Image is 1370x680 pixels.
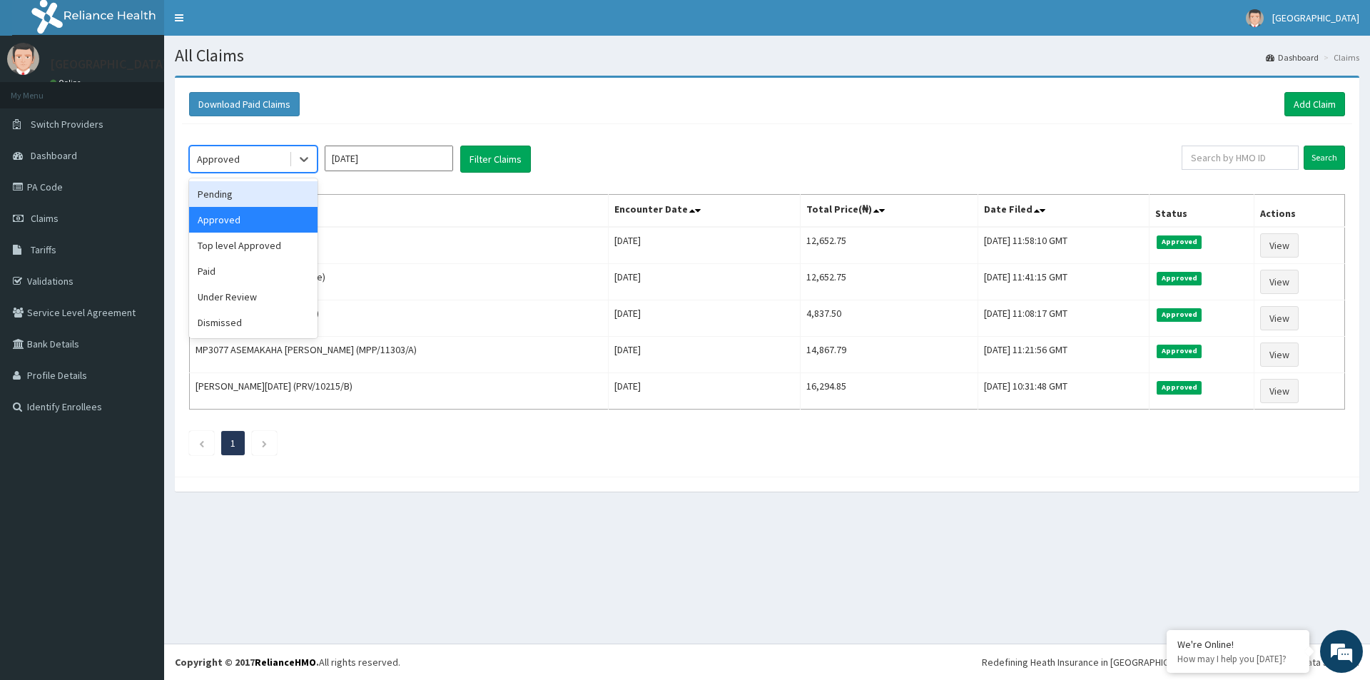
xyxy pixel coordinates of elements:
[31,149,77,162] span: Dashboard
[978,337,1149,373] td: [DATE] 11:21:56 GMT
[325,146,453,171] input: Select Month and Year
[1284,92,1345,116] a: Add Claim
[978,227,1149,264] td: [DATE] 11:58:10 GMT
[198,437,205,450] a: Previous page
[1254,195,1344,228] th: Actions
[978,300,1149,337] td: [DATE] 11:08:17 GMT
[189,284,318,310] div: Under Review
[608,373,800,410] td: [DATE]
[978,195,1149,228] th: Date Filed
[1320,51,1359,64] li: Claims
[197,152,240,166] div: Approved
[1157,235,1202,248] span: Approved
[1177,653,1299,665] p: How may I help you today?
[608,300,800,337] td: [DATE]
[1266,51,1319,64] a: Dashboard
[1177,638,1299,651] div: We're Online!
[1157,272,1202,285] span: Approved
[190,264,609,300] td: [PERSON_NAME] (rtm/10070/e)
[255,656,316,669] a: RelianceHMO
[608,227,800,264] td: [DATE]
[7,43,39,75] img: User Image
[189,207,318,233] div: Approved
[164,644,1370,680] footer: All rights reserved.
[608,337,800,373] td: [DATE]
[189,258,318,284] div: Paid
[1260,270,1299,294] a: View
[190,337,609,373] td: MP3077 ASEMAKAHA [PERSON_NAME] (MPP/11303/A)
[261,437,268,450] a: Next page
[1260,342,1299,367] a: View
[978,264,1149,300] td: [DATE] 11:41:15 GMT
[189,181,318,207] div: Pending
[190,227,609,264] td: Pleasant Edor (RTM/10070/d)
[1260,233,1299,258] a: View
[31,118,103,131] span: Switch Providers
[230,437,235,450] a: Page 1 is your current page
[800,264,978,300] td: 12,652.75
[800,195,978,228] th: Total Price(₦)
[1272,11,1359,24] span: [GEOGRAPHIC_DATA]
[189,310,318,335] div: Dismissed
[1260,379,1299,403] a: View
[1304,146,1345,170] input: Search
[800,227,978,264] td: 12,652.75
[1150,195,1254,228] th: Status
[978,373,1149,410] td: [DATE] 10:31:48 GMT
[800,337,978,373] td: 14,867.79
[1246,9,1264,27] img: User Image
[175,656,319,669] strong: Copyright © 2017 .
[190,195,609,228] th: Name
[1157,381,1202,394] span: Approved
[50,78,84,88] a: Online
[608,195,800,228] th: Encounter Date
[50,58,168,71] p: [GEOGRAPHIC_DATA]
[175,46,1359,65] h1: All Claims
[31,243,56,256] span: Tariffs
[608,264,800,300] td: [DATE]
[189,233,318,258] div: Top level Approved
[189,92,300,116] button: Download Paid Claims
[1157,308,1202,321] span: Approved
[800,300,978,337] td: 4,837.50
[190,300,609,337] td: DIVINE BISONG (RTM/10065/A)
[460,146,531,173] button: Filter Claims
[31,212,59,225] span: Claims
[1182,146,1299,170] input: Search by HMO ID
[190,373,609,410] td: [PERSON_NAME][DATE] (PRV/10215/B)
[982,655,1359,669] div: Redefining Heath Insurance in [GEOGRAPHIC_DATA] using Telemedicine and Data Science!
[1260,306,1299,330] a: View
[1157,345,1202,357] span: Approved
[800,373,978,410] td: 16,294.85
